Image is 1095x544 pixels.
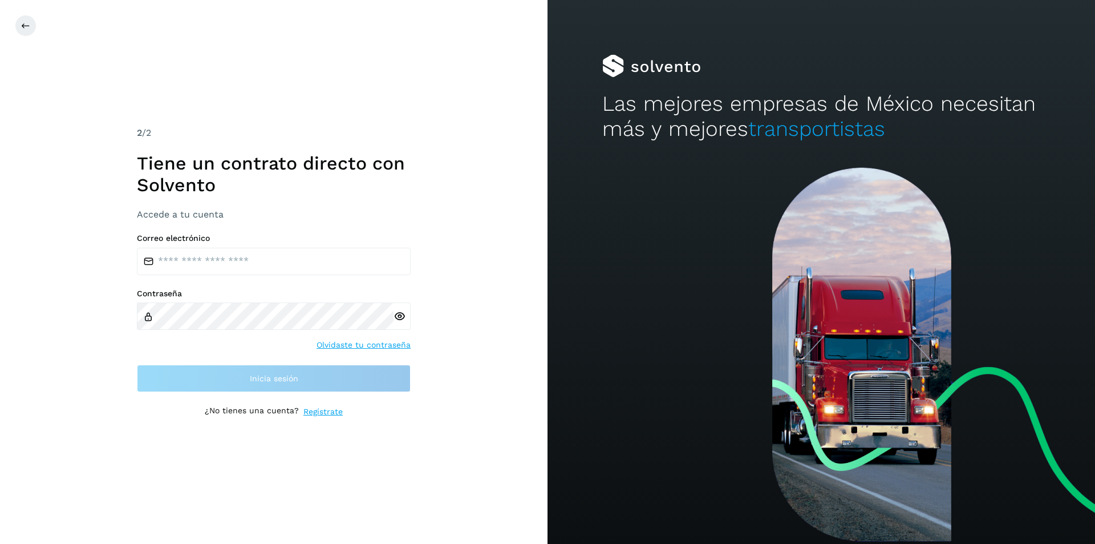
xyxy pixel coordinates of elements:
p: ¿No tienes una cuenta? [205,406,299,418]
span: Inicia sesión [250,374,298,382]
h3: Accede a tu cuenta [137,209,411,220]
span: transportistas [748,116,885,141]
a: Regístrate [303,406,343,418]
button: Inicia sesión [137,365,411,392]
label: Contraseña [137,289,411,299]
h1: Tiene un contrato directo con Solvento [137,152,411,196]
label: Correo electrónico [137,233,411,243]
div: /2 [137,126,411,140]
h2: Las mejores empresas de México necesitan más y mejores [602,91,1040,142]
span: 2 [137,127,142,138]
a: Olvidaste tu contraseña [317,339,411,351]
